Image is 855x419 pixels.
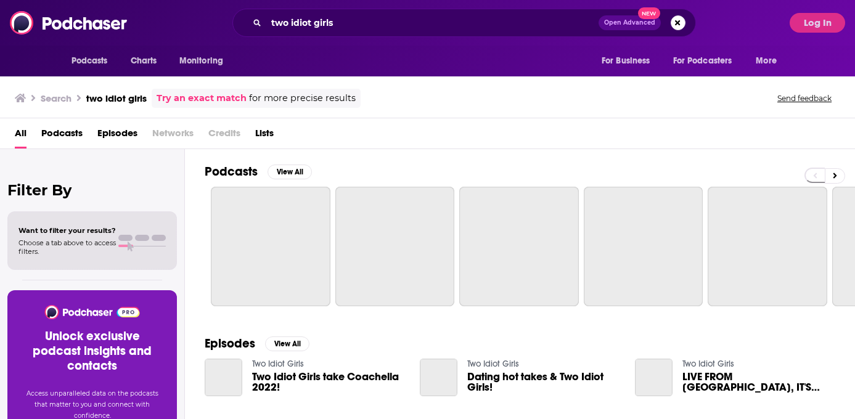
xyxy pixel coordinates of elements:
[682,372,835,393] a: LIVE FROM LOS ANGELES, IT'S TWO IDIOT GIRLS!!!!!
[682,359,734,369] a: Two Idiot Girls
[205,164,258,179] h2: Podcasts
[638,7,660,19] span: New
[255,123,274,148] a: Lists
[131,52,157,70] span: Charts
[266,13,599,33] input: Search podcasts, credits, & more...
[22,329,162,373] h3: Unlock exclusive podcast insights and contacts
[252,372,405,393] a: Two Idiot Girls take Coachella 2022!
[72,52,108,70] span: Podcasts
[97,123,137,148] a: Episodes
[665,49,750,73] button: open menu
[602,52,650,70] span: For Business
[635,359,673,396] a: LIVE FROM LOS ANGELES, IT'S TWO IDIOT GIRLS!!!!!
[7,181,177,199] h2: Filter By
[747,49,792,73] button: open menu
[467,372,620,393] a: Dating hot takes & Two Idiot Girls!
[123,49,165,73] a: Charts
[593,49,666,73] button: open menu
[171,49,239,73] button: open menu
[420,359,457,396] a: Dating hot takes & Two Idiot Girls!
[44,305,141,319] img: Podchaser - Follow, Share and Rate Podcasts
[682,372,835,393] span: LIVE FROM [GEOGRAPHIC_DATA], IT'S TWO IDIOT GIRLS!!!!!
[18,238,116,256] span: Choose a tab above to access filters.
[41,123,83,148] a: Podcasts
[265,336,309,351] button: View All
[774,93,835,104] button: Send feedback
[673,52,732,70] span: For Podcasters
[756,52,777,70] span: More
[157,91,247,105] a: Try an exact match
[18,226,116,235] span: Want to filter your results?
[179,52,223,70] span: Monitoring
[252,359,304,369] a: Two Idiot Girls
[152,123,194,148] span: Networks
[208,123,240,148] span: Credits
[604,20,655,26] span: Open Advanced
[41,92,72,104] h3: Search
[599,15,661,30] button: Open AdvancedNew
[15,123,27,148] a: All
[205,359,242,396] a: Two Idiot Girls take Coachella 2022!
[86,92,147,104] h3: two idiot girls
[205,336,309,351] a: EpisodesView All
[63,49,124,73] button: open menu
[249,91,356,105] span: for more precise results
[790,13,845,33] button: Log In
[268,165,312,179] button: View All
[205,164,312,179] a: PodcastsView All
[10,11,128,35] img: Podchaser - Follow, Share and Rate Podcasts
[232,9,696,37] div: Search podcasts, credits, & more...
[205,336,255,351] h2: Episodes
[467,359,519,369] a: Two Idiot Girls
